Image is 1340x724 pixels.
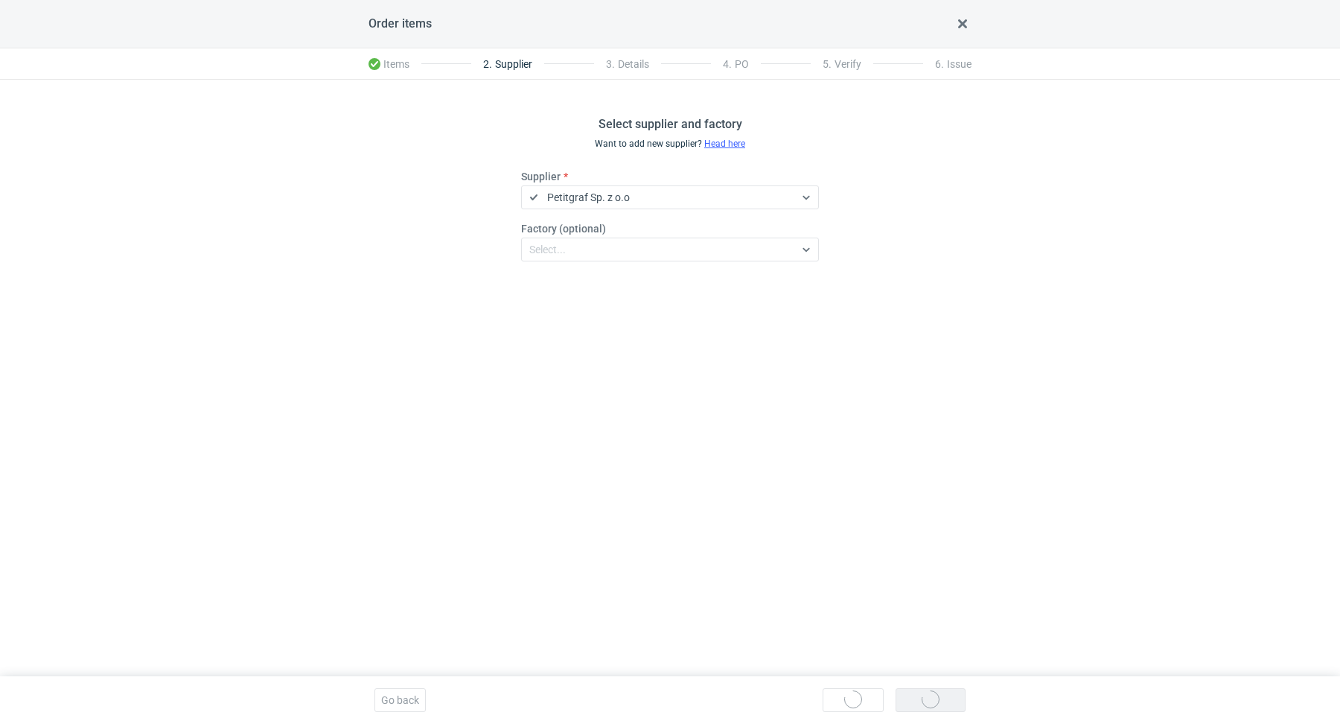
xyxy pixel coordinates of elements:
[711,49,761,79] li: PO
[811,49,873,79] li: Verify
[483,58,492,70] span: 2 .
[823,58,832,70] span: 5 .
[723,58,732,70] span: 4 .
[368,49,421,79] li: Items
[374,688,426,712] button: Go back
[923,49,971,79] li: Issue
[935,58,944,70] span: 6 .
[594,49,661,79] li: Details
[381,695,419,705] span: Go back
[471,49,544,79] li: Supplier
[606,58,615,70] span: 3 .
